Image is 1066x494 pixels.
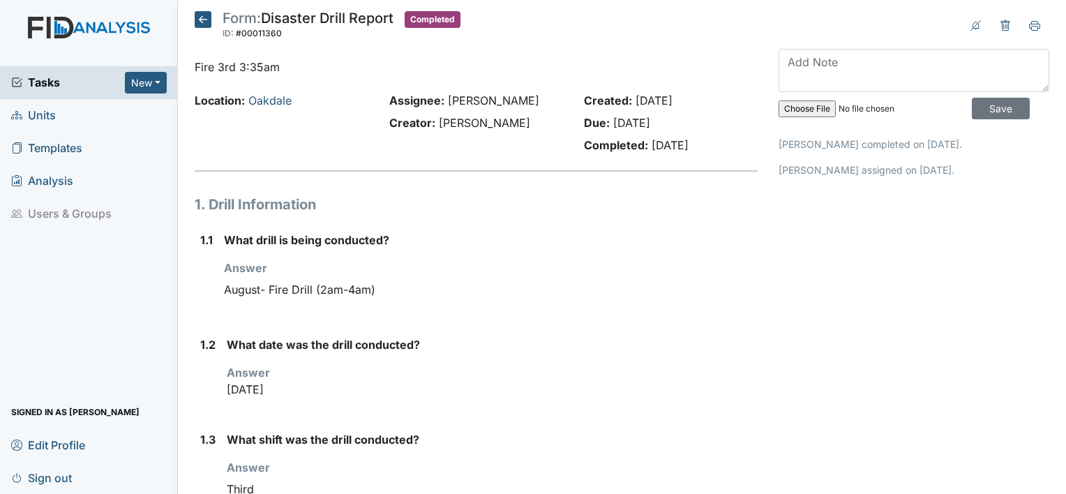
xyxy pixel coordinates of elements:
span: Sign out [11,467,72,488]
label: What date was the drill conducted? [227,336,420,353]
span: [PERSON_NAME] [448,93,539,107]
label: What drill is being conducted? [224,232,389,248]
label: 1.2 [200,336,216,353]
span: [PERSON_NAME] [439,116,530,130]
span: Units [11,105,56,126]
button: New [125,72,167,93]
span: [DATE] [652,138,689,152]
span: Signed in as [PERSON_NAME] [11,401,140,423]
span: Analysis [11,170,73,192]
strong: Answer [227,366,270,380]
span: Edit Profile [11,434,85,456]
div: Disaster Drill Report [223,11,393,42]
strong: Answer [227,461,270,474]
strong: Answer [224,261,267,275]
input: Save [972,98,1030,119]
span: Templates [11,137,82,159]
label: 1.3 [200,431,216,448]
label: What shift was the drill conducted? [227,431,419,448]
h1: 1. Drill Information [195,194,758,215]
strong: Assignee: [389,93,444,107]
a: Tasks [11,74,125,91]
strong: Creator: [389,116,435,130]
strong: Due: [584,116,610,130]
p: [PERSON_NAME] assigned on [DATE]. [779,163,1049,177]
p: Fire 3rd 3:35am [195,59,758,75]
strong: Created: [584,93,632,107]
div: August- Fire Drill (2am-4am) [224,276,758,303]
span: [DATE] [636,93,673,107]
a: Oakdale [248,93,292,107]
p: [PERSON_NAME] completed on [DATE]. [779,137,1049,151]
label: 1.1 [200,232,213,248]
strong: Completed: [584,138,648,152]
span: Completed [405,11,460,28]
span: [DATE] [613,116,650,130]
span: ID: [223,28,234,38]
p: [DATE] [227,381,758,398]
span: #00011360 [236,28,282,38]
strong: Location: [195,93,245,107]
span: Form: [223,10,261,27]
